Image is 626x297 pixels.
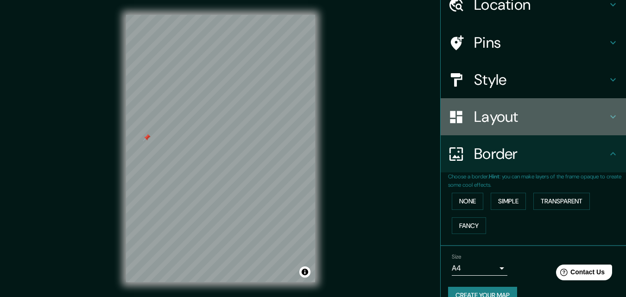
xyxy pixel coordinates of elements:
[474,107,607,126] h4: Layout
[452,217,486,234] button: Fancy
[533,193,590,210] button: Transparent
[544,261,616,287] iframe: Help widget launcher
[474,145,607,163] h4: Border
[474,33,607,52] h4: Pins
[441,98,626,135] div: Layout
[452,261,507,276] div: A4
[441,135,626,172] div: Border
[474,70,607,89] h4: Style
[299,266,310,278] button: Toggle attribution
[441,61,626,98] div: Style
[452,193,483,210] button: None
[448,172,626,189] p: Choose a border. : you can make layers of the frame opaque to create some cool effects.
[491,193,526,210] button: Simple
[441,24,626,61] div: Pins
[452,253,462,261] label: Size
[489,173,500,180] b: Hint
[126,15,315,282] canvas: Map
